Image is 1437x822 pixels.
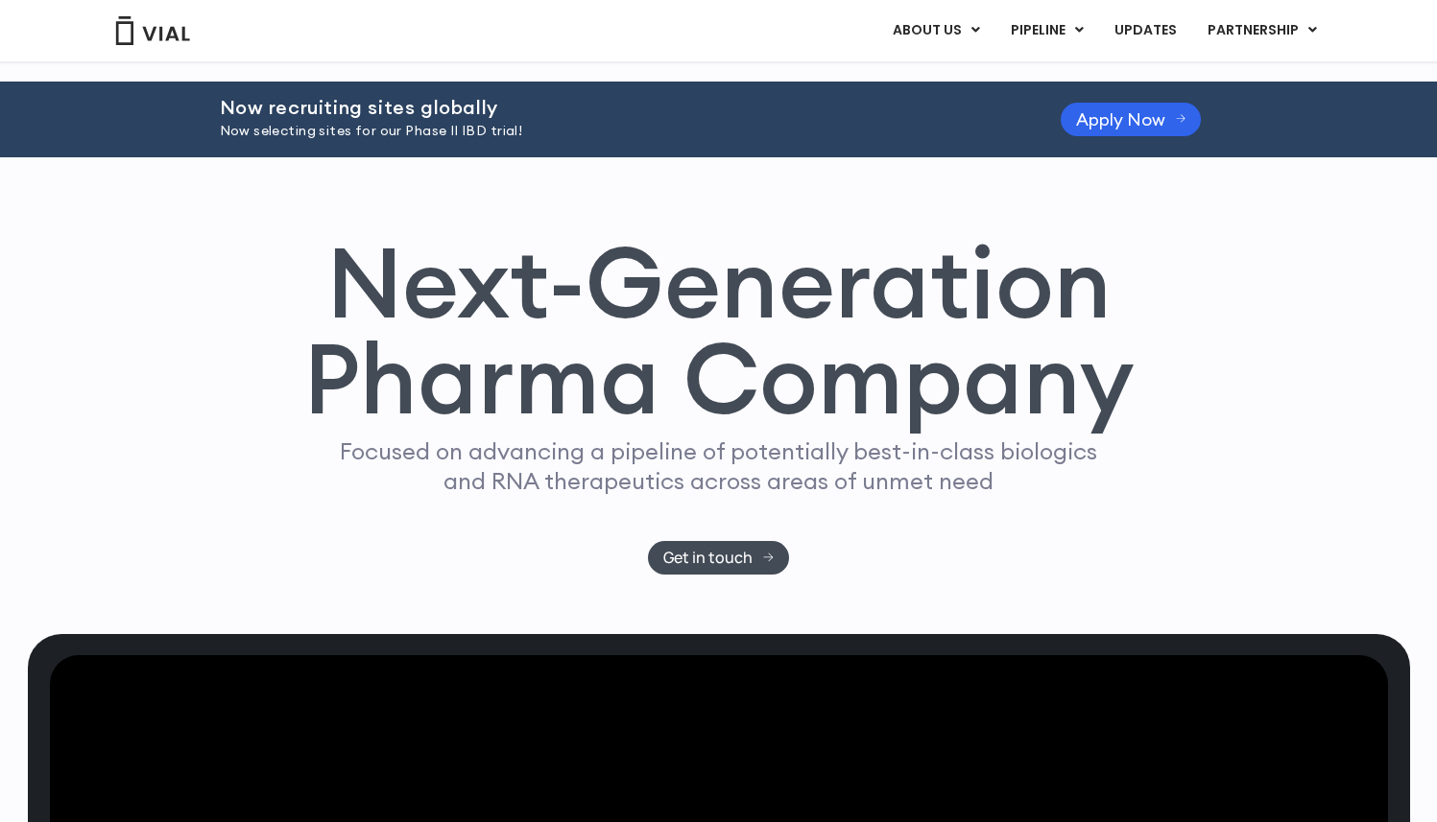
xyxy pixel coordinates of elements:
[877,14,994,47] a: ABOUT USMenu Toggle
[303,234,1135,428] h1: Next-Generation Pharma Company
[1076,112,1165,127] span: Apply Now
[1099,14,1191,47] a: UPDATES
[663,551,753,565] span: Get in touch
[114,16,191,45] img: Vial Logo
[332,436,1106,496] p: Focused on advancing a pipeline of potentially best-in-class biologics and RNA therapeutics acros...
[1192,14,1332,47] a: PARTNERSHIPMenu Toggle
[995,14,1098,47] a: PIPELINEMenu Toggle
[220,121,1013,142] p: Now selecting sites for our Phase II IBD trial!
[648,541,789,575] a: Get in touch
[1061,103,1202,136] a: Apply Now
[220,97,1013,118] h2: Now recruiting sites globally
